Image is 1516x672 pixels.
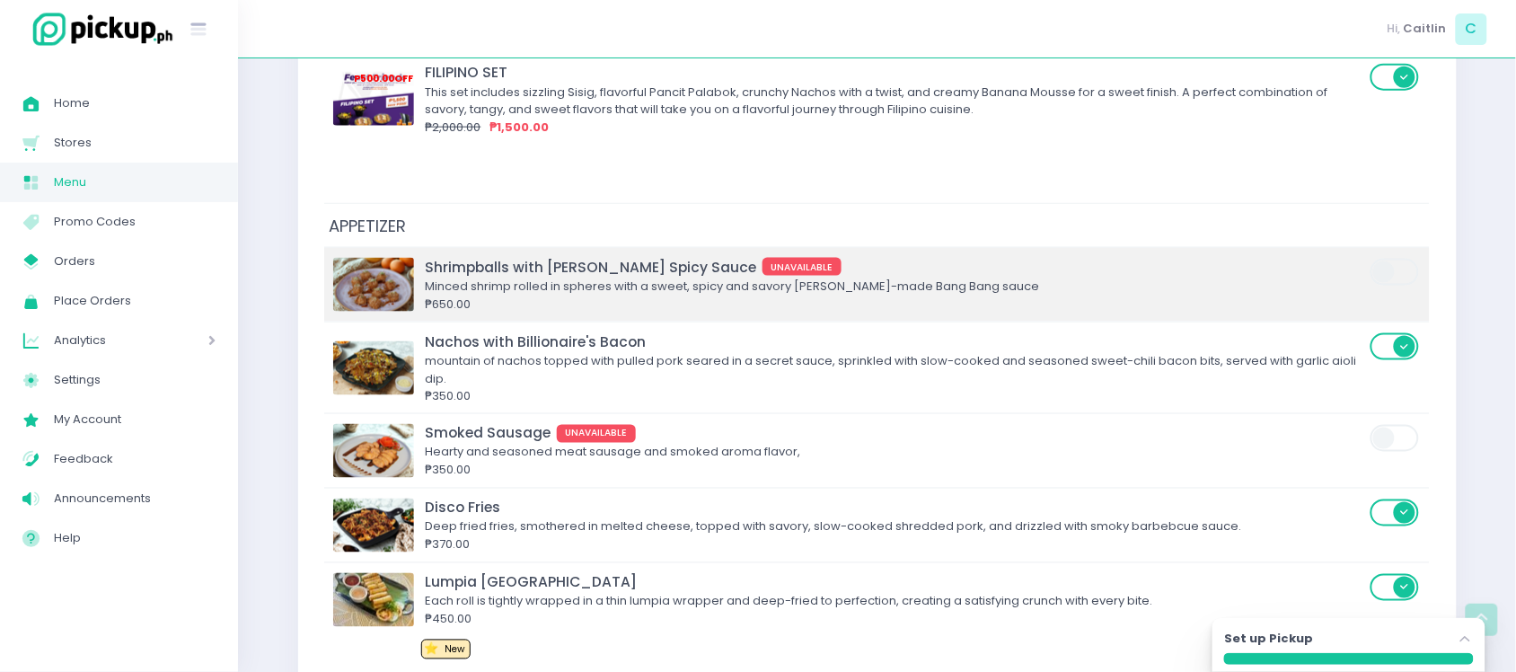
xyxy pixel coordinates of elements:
[1224,630,1313,648] label: Set up Pickup
[22,10,175,49] img: logo
[426,119,481,136] del: ₱2,000.00
[426,518,1365,536] div: Deep fried fries, smothered in melted cheese, topped with savory, slow-cooked shredded pork, and ...
[333,499,414,553] img: Disco Fries
[1388,20,1401,38] span: Hi,
[333,573,414,627] img: Lumpia Shanghai
[426,423,1365,444] div: Smoked Sausage
[54,92,216,115] span: Home
[54,408,216,431] span: My Account
[426,62,1365,83] div: FILIPINO SET
[426,296,1365,314] div: ₱650.00
[426,498,1365,518] div: Disco Fries
[426,84,1365,119] div: This set includes sizzling Sisig, flavorful Pancit Palabok, crunchy Nachos with a twist, and crea...
[424,641,438,658] span: ⭐
[426,611,1365,629] div: ₱450.00
[426,387,1365,405] div: ₱350.00
[426,257,1365,278] div: Shrimpballs with [PERSON_NAME] Spicy Sauce
[324,210,410,242] span: APPETIZER
[54,289,216,313] span: Place Orders
[54,210,216,234] span: Promo Codes
[54,329,157,352] span: Analytics
[1404,20,1447,38] span: Caitlin
[557,425,636,443] span: UNAVAILABLE
[445,643,465,657] span: New
[333,72,414,126] img: FILIPINO SET
[426,332,1365,352] div: Nachos with Billionaire's Bacon
[426,444,1365,462] div: Hearty and seasoned meat sausage and smoked aroma flavor,
[54,131,216,155] span: Stores
[426,462,1365,480] div: ₱350.00
[426,278,1365,296] div: Minced shrimp rolled in spheres with a sweet, spicy and savory [PERSON_NAME]-made Bang Bang sauce
[489,119,549,136] span: ₱1,500.00
[426,536,1365,554] div: ₱370.00
[54,526,216,550] span: Help
[1456,13,1487,45] span: C
[333,258,414,312] img: Shrimpballs with Mento Spicy Sauce
[426,572,1365,593] div: Lumpia [GEOGRAPHIC_DATA]
[54,250,216,273] span: Orders
[426,352,1365,387] div: mountain of nachos topped with pulled pork seared in a secret sauce, sprinkled with slow-cooked a...
[54,171,216,194] span: Menu
[333,341,414,395] img: Nachos with Billionaire's Bacon
[54,487,216,510] span: Announcements
[54,447,216,471] span: Feedback
[426,593,1365,611] div: Each roll is tightly wrapped in a thin lumpia wrapper and deep-fried to perfection, creating a sa...
[762,258,842,276] span: UNAVAILABLE
[333,424,414,478] img: Smoked Sausage
[54,368,216,392] span: Settings
[355,72,414,86] div: P 500.00 OFF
